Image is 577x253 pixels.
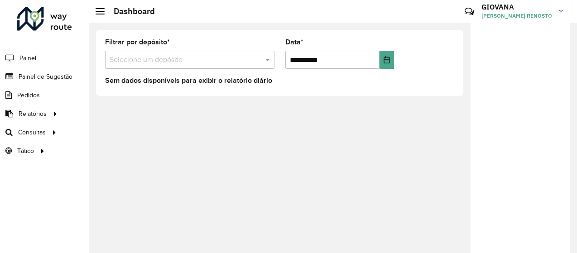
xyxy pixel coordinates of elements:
[380,51,394,69] button: Choose Date
[481,3,552,11] h3: GIOVANA
[481,12,552,20] span: [PERSON_NAME] RENOSTO
[105,37,170,48] label: Filtrar por depósito
[105,75,272,86] label: Sem dados disponíveis para exibir o relatório diário
[285,37,303,48] label: Data
[105,6,155,16] h2: Dashboard
[19,53,36,63] span: Painel
[19,109,47,119] span: Relatórios
[19,72,72,81] span: Painel de Sugestão
[17,146,34,156] span: Tático
[460,2,479,21] a: Contato Rápido
[17,91,40,100] span: Pedidos
[18,128,46,137] span: Consultas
